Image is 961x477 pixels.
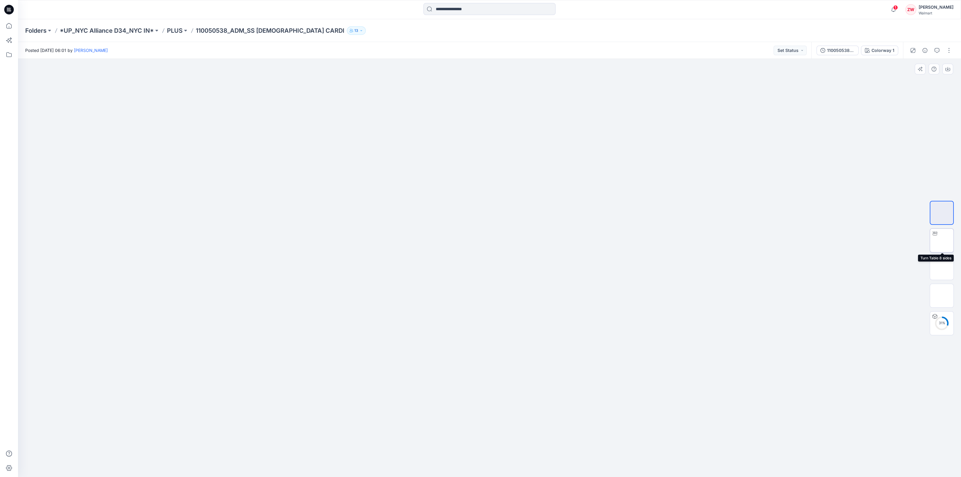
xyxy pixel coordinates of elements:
[905,4,916,15] div: ZW
[827,47,855,54] div: 110050538_ADM_SS [DEMOGRAPHIC_DATA] CARDI
[25,47,108,53] span: Posted [DATE] 06:01 by
[60,26,154,35] a: *UP_NYC Alliance D34_NYC IN*
[861,46,898,55] button: Colorway 1
[893,5,898,10] span: 1
[817,46,859,55] button: 110050538_ADM_SS [DEMOGRAPHIC_DATA] CARDI
[872,47,894,54] div: Colorway 1
[919,11,953,15] div: Walmart
[920,46,930,55] button: Details
[935,321,949,326] div: 31 %
[354,27,358,34] p: 13
[167,26,183,35] a: PLUS
[196,26,344,35] p: 110050538_ADM_SS [DEMOGRAPHIC_DATA] CARDI
[74,48,108,53] a: [PERSON_NAME]
[347,26,366,35] button: 13
[919,4,953,11] div: [PERSON_NAME]
[25,26,47,35] a: Folders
